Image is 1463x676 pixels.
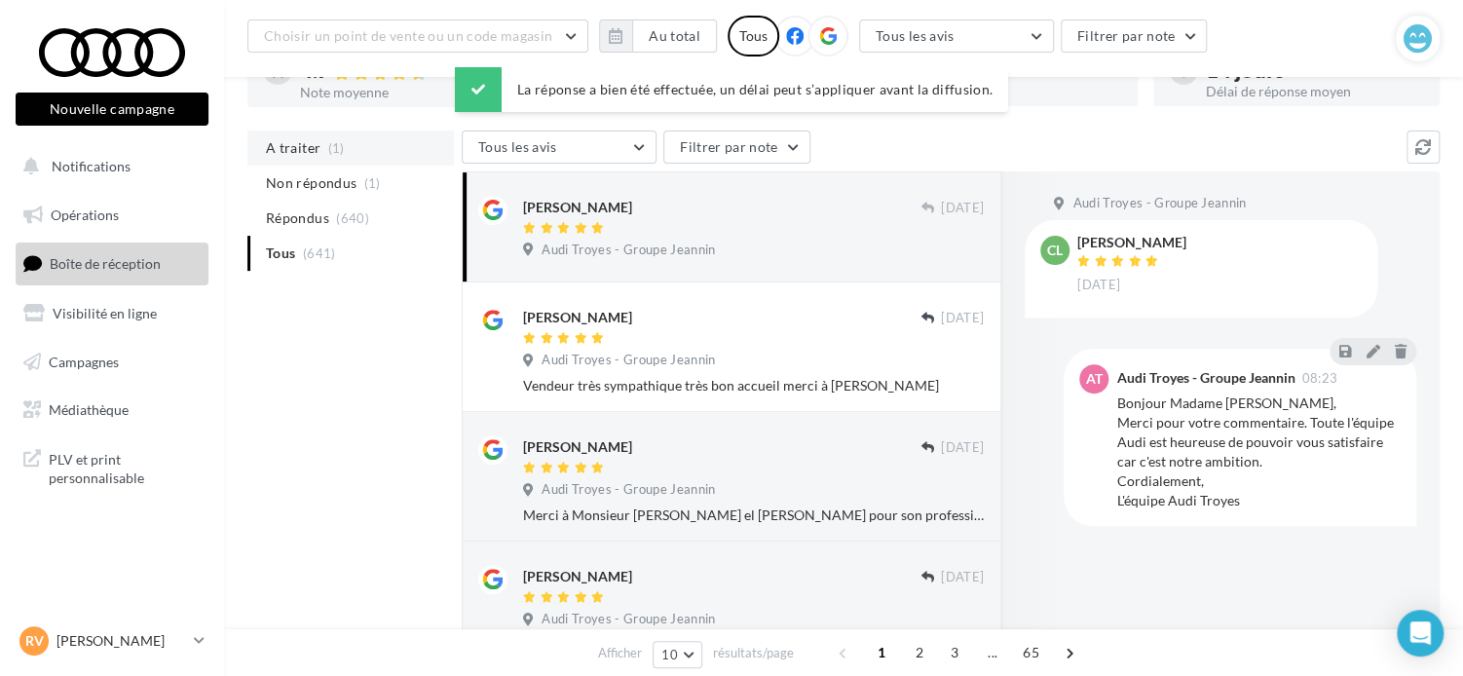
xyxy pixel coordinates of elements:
button: Au total [632,19,717,53]
div: Merci à Monsieur [PERSON_NAME] el [PERSON_NAME] pour son professionnalisme [523,506,984,525]
a: Opérations [12,195,212,236]
span: Audi Troyes - Groupe Jeannin [542,481,715,499]
span: 3 [939,637,970,668]
div: 14 jours [1206,59,1424,81]
span: AT [1086,369,1103,389]
span: résultats/page [713,644,794,662]
button: Tous les avis [462,131,656,164]
span: 10 [661,647,678,662]
a: Boîte de réception [12,243,212,284]
div: Taux de réponse [904,85,1122,98]
span: Répondus [266,208,329,228]
span: [DATE] [941,439,984,457]
span: (640) [336,210,369,226]
a: RV [PERSON_NAME] [16,622,208,659]
div: Bonjour Madame [PERSON_NAME], Merci pour votre commentaire. Toute l'équipe Audi est heureuse de p... [1116,394,1401,510]
button: Au total [599,19,717,53]
div: Audi Troyes - Groupe Jeannin [1116,371,1294,385]
button: Filtrer par note [1061,19,1208,53]
span: A traiter [266,138,320,158]
span: Médiathèque [49,401,129,418]
span: Tous les avis [478,138,557,155]
button: Tous les avis [859,19,1054,53]
span: ... [977,637,1008,668]
div: Tous [728,16,779,56]
div: La réponse a bien été effectuée, un délai peut s’appliquer avant la diffusion. [455,67,1008,112]
a: Campagnes [12,342,212,383]
span: Opérations [51,207,119,223]
span: 08:23 [1301,372,1337,385]
span: (1) [328,140,345,156]
div: Délai de réponse moyen [1206,85,1424,98]
div: [PERSON_NAME] [1077,236,1186,249]
span: Notifications [52,158,131,174]
div: [PERSON_NAME] [523,308,632,327]
button: Nouvelle campagne [16,93,208,126]
a: Médiathèque [12,390,212,431]
div: Note moyenne [300,86,518,99]
span: 2 [904,637,935,668]
span: [DATE] [941,310,984,327]
span: [DATE] [941,569,984,586]
button: Filtrer par note [663,131,810,164]
div: Open Intercom Messenger [1397,610,1444,657]
span: 1 [866,637,897,668]
a: PLV et print personnalisable [12,438,212,496]
span: [DATE] [941,200,984,217]
span: PLV et print personnalisable [49,446,201,488]
div: 4.7 [300,59,518,82]
button: Notifications [12,146,205,187]
div: [PERSON_NAME] [523,198,632,217]
a: Visibilité en ligne [12,293,212,334]
span: Non répondus [266,173,356,193]
span: Campagnes [49,353,119,369]
span: (1) [364,175,381,191]
span: Audi Troyes - Groupe Jeannin [542,242,715,259]
button: 10 [653,641,702,668]
div: [PERSON_NAME] [523,567,632,586]
span: Cl [1047,241,1063,260]
button: Choisir un point de vente ou un code magasin [247,19,588,53]
p: [PERSON_NAME] [56,631,186,651]
span: 65 [1015,637,1047,668]
span: Visibilité en ligne [53,305,157,321]
span: Audi Troyes - Groupe Jeannin [542,352,715,369]
span: Afficher [598,644,642,662]
span: Choisir un point de vente ou un code magasin [264,27,552,44]
span: Audi Troyes - Groupe Jeannin [542,611,715,628]
span: Boîte de réception [50,255,161,272]
span: Audi Troyes - Groupe Jeannin [1072,195,1246,212]
span: Tous les avis [876,27,955,44]
div: [PERSON_NAME] [523,437,632,457]
span: RV [25,631,44,651]
div: Vendeur très sympathique très bon accueil merci à [PERSON_NAME] [523,376,984,395]
span: [DATE] [1077,277,1120,294]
